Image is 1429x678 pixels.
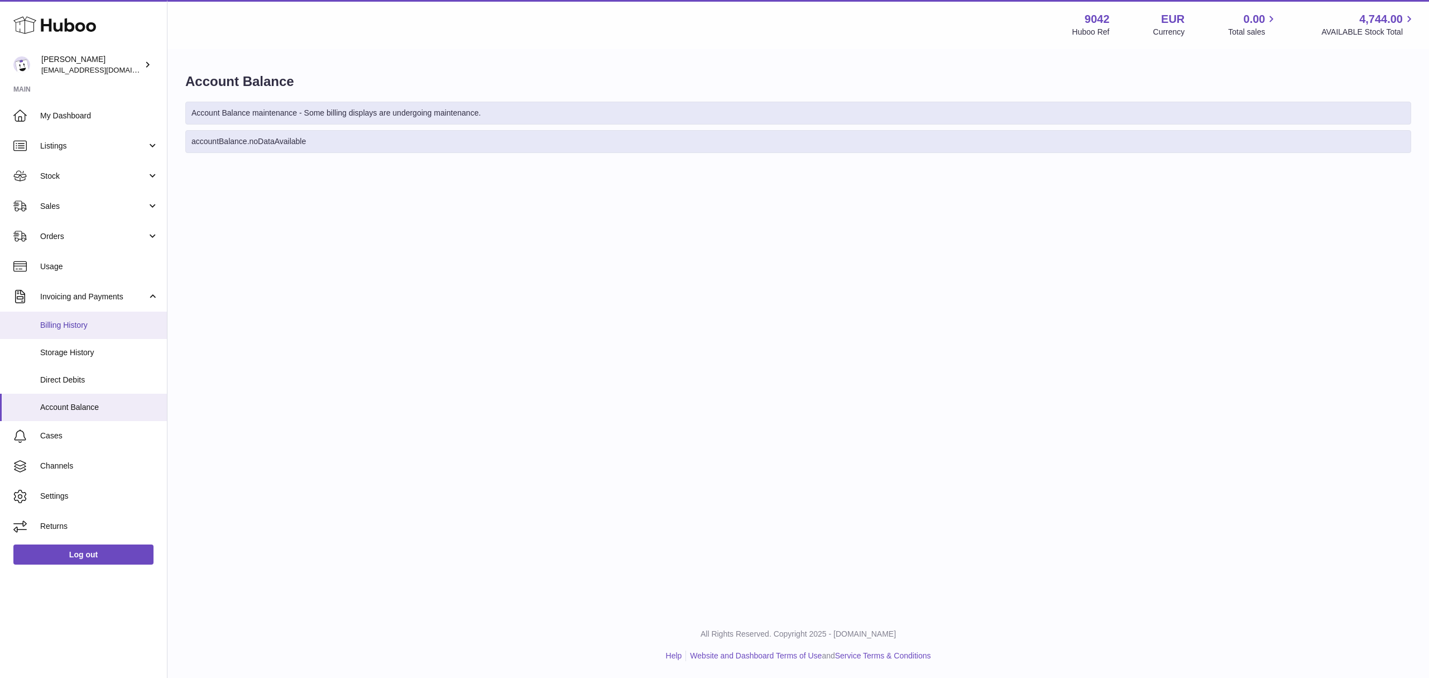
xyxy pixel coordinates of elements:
[185,130,1411,153] div: accountBalance.noDataAvailable
[40,261,159,272] span: Usage
[40,491,159,502] span: Settings
[176,629,1420,639] p: All Rights Reserved. Copyright 2025 - [DOMAIN_NAME]
[40,521,159,532] span: Returns
[835,651,931,660] a: Service Terms & Conditions
[1228,12,1278,37] a: 0.00 Total sales
[40,111,159,121] span: My Dashboard
[1161,12,1185,27] strong: EUR
[1072,27,1110,37] div: Huboo Ref
[1359,12,1403,27] span: 4,744.00
[13,56,30,73] img: internalAdmin-9042@internal.huboo.com
[40,201,147,212] span: Sales
[40,171,147,182] span: Stock
[40,461,159,471] span: Channels
[690,651,822,660] a: Website and Dashboard Terms of Use
[686,651,931,661] li: and
[1321,12,1416,37] a: 4,744.00 AVAILABLE Stock Total
[1321,27,1416,37] span: AVAILABLE Stock Total
[40,231,147,242] span: Orders
[40,320,159,331] span: Billing History
[40,292,147,302] span: Invoicing and Payments
[1228,27,1278,37] span: Total sales
[40,141,147,151] span: Listings
[41,65,164,74] span: [EMAIL_ADDRESS][DOMAIN_NAME]
[40,375,159,385] span: Direct Debits
[185,73,1411,90] h1: Account Balance
[666,651,682,660] a: Help
[13,545,154,565] a: Log out
[1085,12,1110,27] strong: 9042
[1153,27,1185,37] div: Currency
[40,402,159,413] span: Account Balance
[41,54,142,75] div: [PERSON_NAME]
[185,102,1411,125] div: Account Balance maintenance - Some billing displays are undergoing maintenance.
[40,431,159,441] span: Cases
[1244,12,1265,27] span: 0.00
[40,347,159,358] span: Storage History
